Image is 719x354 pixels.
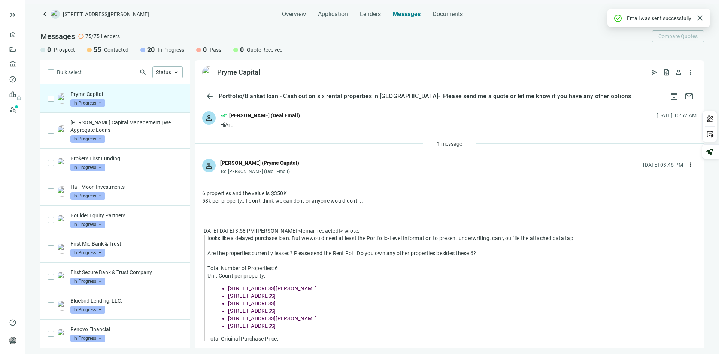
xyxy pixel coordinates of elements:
[210,46,221,54] span: Pass
[670,92,679,101] span: archive
[318,10,348,18] span: Application
[229,111,300,119] div: [PERSON_NAME] (Deal Email)
[57,272,67,282] img: 0001ffde-dcb6-44af-9cae-ae055a8c392e
[70,240,183,248] p: First Mid Bank & Trust
[63,10,149,18] span: [STREET_ADDRESS][PERSON_NAME]
[94,45,101,54] span: 55
[70,164,105,171] span: In Progress
[104,46,128,54] span: Contacted
[70,183,183,191] p: Half Moon Investments
[220,111,228,121] span: done_all
[431,138,468,150] button: 1 message
[8,10,17,19] button: keyboard_double_arrow_right
[57,158,67,168] img: 2bae3d47-a400-4ccd-be5a-37bd358ae603
[656,111,697,119] div: [DATE] 10:52 AM
[204,161,213,170] span: person
[54,46,75,54] span: Prospect
[203,45,207,54] span: 0
[139,69,147,76] span: search
[70,155,183,162] p: Brokers First Funding
[393,10,421,18] span: Messages
[173,69,179,76] span: keyboard_arrow_up
[70,212,183,219] p: Boulder Equity Partners
[247,46,283,54] span: Quote Received
[437,141,462,147] span: 1 message
[9,319,16,326] span: help
[282,10,306,18] span: Overview
[643,161,683,169] div: [DATE] 03:46 PM
[70,326,183,333] p: Renovo Financial
[70,297,183,305] p: Bluebird Lending, LLC.
[685,66,697,78] button: more_vert
[685,159,697,171] button: more_vert
[202,66,214,78] img: b51026bb-dfdf-4c43-b42d-d9cf265a721c.png
[651,69,658,76] span: send
[85,33,100,40] span: 75/75
[673,66,685,78] button: person
[40,32,75,41] span: Messages
[360,10,381,18] span: Lenders
[205,92,214,101] span: arrow_back
[57,329,67,339] img: 6b637d85-6ace-4731-bc11-c3b4d122cc7d
[78,33,84,39] span: error
[663,69,670,76] span: request_quote
[70,135,105,143] span: In Progress
[685,92,694,101] span: mail
[694,314,712,332] iframe: Intercom live chat
[687,161,694,169] span: more_vert
[220,121,300,128] div: HiAri,
[70,306,105,314] span: In Progress
[675,69,682,76] span: person
[661,66,673,78] button: request_quote
[682,89,697,104] button: mail
[649,66,661,78] button: send
[695,13,704,22] span: close
[667,89,682,104] button: archive
[9,337,16,344] span: person
[51,10,60,19] img: deal-logo
[228,169,290,174] span: [PERSON_NAME] (Deal Email)
[217,68,260,77] div: Pryme Capital
[217,93,632,100] div: Portfolio/Blanket loan - Cash out on six rental properties in [GEOGRAPHIC_DATA]- Please send me a...
[70,90,183,98] p: Pryme Capital
[57,186,67,197] img: 02b66551-3bbf-44a0-9b90-ce29bf9f8d71
[57,125,67,136] img: c20e873f-ab48-4e50-a8a7-8a96af75cef0
[57,300,67,311] img: e2fa3a45-4203-48fd-9659-9ed415ad7aeb
[70,99,105,107] span: In Progress
[696,14,704,22] a: Close
[70,192,105,200] span: In Progress
[202,89,217,104] button: arrow_back
[57,243,67,254] img: d2012950-63ef-4b2b-990f-a3c614d6576e
[433,10,463,18] span: Documents
[47,45,51,54] span: 0
[70,335,105,342] span: In Progress
[70,249,105,257] span: In Progress
[70,278,105,285] span: In Progress
[220,169,299,175] div: To:
[70,221,105,228] span: In Progress
[70,119,183,134] p: [PERSON_NAME] Capital Management | We Aggregate Loans
[70,269,183,276] p: First Secure Bank & Trust Company
[101,33,120,40] span: Lenders
[57,93,67,104] img: b51026bb-dfdf-4c43-b42d-d9cf265a721c.png
[40,10,49,19] a: keyboard_arrow_left
[147,45,155,54] span: 20
[57,68,82,76] span: Bulk select
[204,114,213,122] span: person
[627,14,691,22] div: Email was sent successfully
[57,215,67,225] img: 32cdc52a-3c6c-4829-b3d7-5d0056609313
[156,69,171,75] span: Status
[158,46,184,54] span: In Progress
[687,69,694,76] span: more_vert
[652,30,704,42] button: Compare Quotes
[220,159,299,167] div: [PERSON_NAME] (Pryme Capital)
[240,45,244,54] span: 0
[613,14,622,23] span: check_circle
